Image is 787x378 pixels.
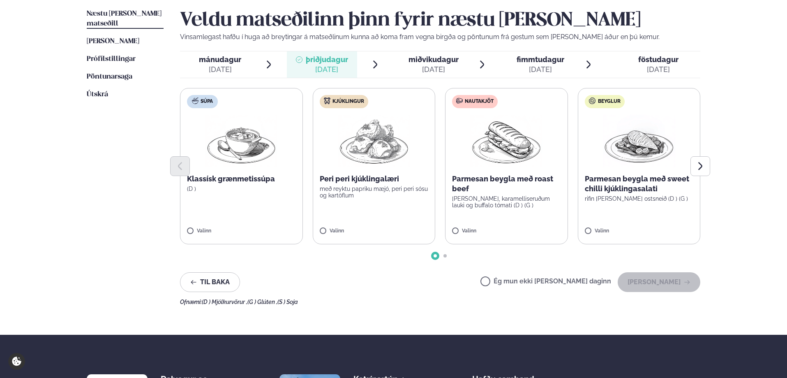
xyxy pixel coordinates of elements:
span: þriðjudagur [306,55,348,64]
p: Peri peri kjúklingalæri [320,174,429,184]
span: Go to slide 2 [443,254,447,257]
p: Parmesan beygla með roast beef [452,174,561,194]
button: Previous slide [170,156,190,176]
span: Go to slide 1 [434,254,437,257]
img: Chicken-breast.png [603,115,675,167]
span: Nautakjöt [465,98,494,105]
div: [DATE] [517,65,564,74]
a: [PERSON_NAME] [87,37,139,46]
div: [DATE] [306,65,348,74]
span: (G ) Glúten , [247,299,277,305]
img: soup.svg [192,97,198,104]
p: rifin [PERSON_NAME] ostsneið (D ) (G ) [585,195,694,202]
button: Til baka [180,272,240,292]
div: [DATE] [409,65,459,74]
img: Panini.png [470,115,542,167]
a: Næstu [PERSON_NAME] matseðill [87,9,164,29]
span: Næstu [PERSON_NAME] matseðill [87,10,162,27]
span: Súpa [201,98,213,105]
img: Chicken-thighs.png [338,115,410,167]
span: (S ) Soja [277,299,298,305]
p: Vinsamlegast hafðu í huga að breytingar á matseðlinum kunna að koma fram vegna birgða og pöntunum... [180,32,700,42]
span: (D ) Mjólkurvörur , [202,299,247,305]
span: fimmtudagur [517,55,564,64]
span: Prófílstillingar [87,56,136,63]
a: Cookie settings [8,353,25,370]
p: Parmesan beygla með sweet chilli kjúklingasalati [585,174,694,194]
p: (D ) [187,186,296,192]
a: Prófílstillingar [87,54,136,64]
img: bagle-new-16px.svg [589,97,596,104]
span: Útskrá [87,91,108,98]
div: [DATE] [199,65,241,74]
span: [PERSON_NAME] [87,38,139,45]
img: chicken.svg [324,97,330,104]
button: [PERSON_NAME] [618,272,700,292]
img: Soup.png [205,115,277,167]
div: Ofnæmi: [180,299,700,305]
span: Pöntunarsaga [87,73,132,80]
p: Klassísk grænmetissúpa [187,174,296,184]
span: mánudagur [199,55,241,64]
span: Beyglur [598,98,621,105]
button: Next slide [690,156,710,176]
img: beef.svg [456,97,463,104]
span: miðvikudagur [409,55,459,64]
p: [PERSON_NAME], karamelliseruðum lauki og buffalo tómati (D ) (G ) [452,195,561,209]
span: föstudagur [638,55,679,64]
a: Pöntunarsaga [87,72,132,82]
div: [DATE] [638,65,679,74]
a: Útskrá [87,90,108,100]
span: Kjúklingur [332,98,364,105]
p: með reyktu papriku mæjó, peri peri sósu og kartöflum [320,186,429,199]
h2: Veldu matseðilinn þinn fyrir næstu [PERSON_NAME] [180,9,700,32]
